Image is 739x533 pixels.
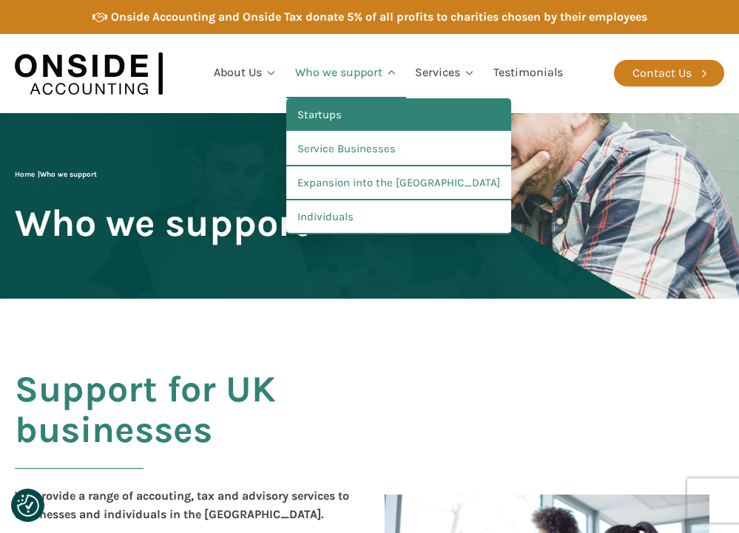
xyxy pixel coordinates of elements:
[15,170,35,179] a: Home
[286,166,511,200] a: Expansion into the [GEOGRAPHIC_DATA]
[15,45,163,102] img: Onside Accounting
[632,64,692,83] div: Contact Us
[286,200,511,234] a: Individuals
[614,60,724,86] a: Contact Us
[17,495,39,517] button: Consent Preferences
[205,48,286,98] a: About Us
[15,489,352,522] span: We provide a range of accouting, tax and advisory services to businesses and individuals in the [...
[15,369,355,486] h2: Support for UK businesses
[15,170,97,179] span: |
[15,203,308,243] span: Who we support
[17,495,39,517] img: Revisit consent button
[406,48,485,98] a: Services
[485,48,572,98] a: Testimonials
[286,98,511,132] a: Startups
[286,132,511,166] a: Service Businesses
[40,170,97,179] span: Who we support
[111,7,647,27] div: Onside Accounting and Onside Tax donate 5% of all profits to charities chosen by their employees
[286,48,407,98] a: Who we support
